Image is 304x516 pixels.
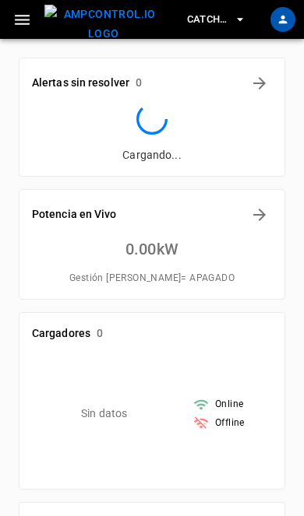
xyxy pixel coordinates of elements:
h6: 0 [136,75,142,92]
button: All Alerts [247,71,272,96]
h6: Alertas sin resolver [32,75,129,92]
span: Catch-all [184,11,226,29]
span: Online [215,397,243,412]
button: Catch-all [178,5,253,35]
span: Offline [215,416,245,431]
div: profile-icon [270,7,295,32]
h6: Potencia en Vivo [32,206,117,223]
h6: 0.00 kW [125,237,179,262]
span: Cargando... [122,149,181,161]
h6: 0 [97,325,103,342]
button: Energy Overview [247,202,272,227]
p: Sin datos [81,405,127,422]
h6: Cargadores [32,325,90,342]
img: ampcontrol.io logo [44,5,162,43]
span: Gestión [PERSON_NAME] = APAGADO [69,271,235,286]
